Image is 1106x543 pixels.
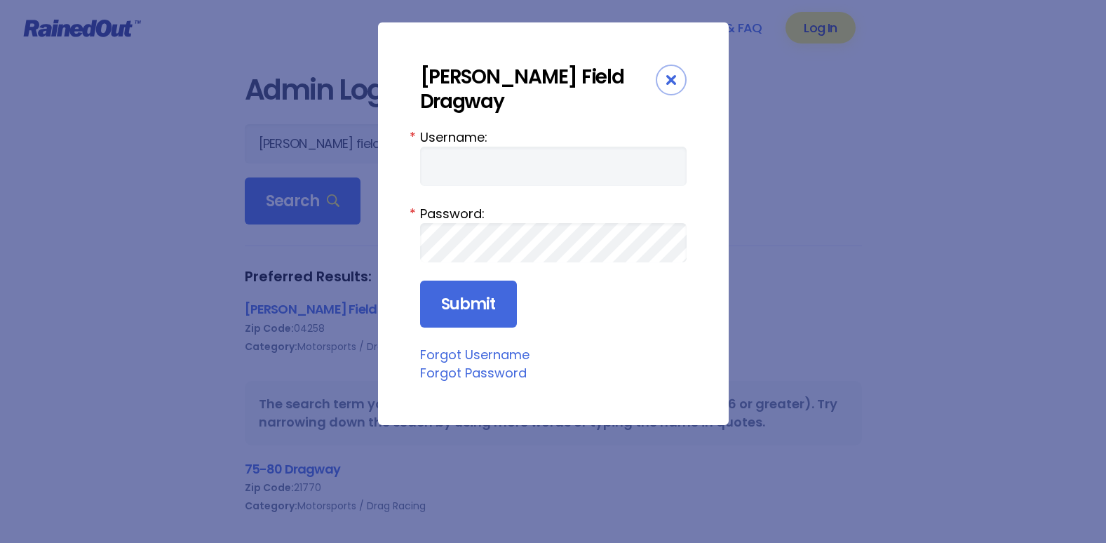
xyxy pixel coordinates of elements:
input: Submit [420,281,517,328]
label: Password: [420,204,687,223]
a: Forgot Username [420,346,530,363]
a: Forgot Password [420,364,527,382]
label: Username: [420,128,687,147]
div: [PERSON_NAME] Field Dragway [420,65,656,114]
div: Close [656,65,687,95]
